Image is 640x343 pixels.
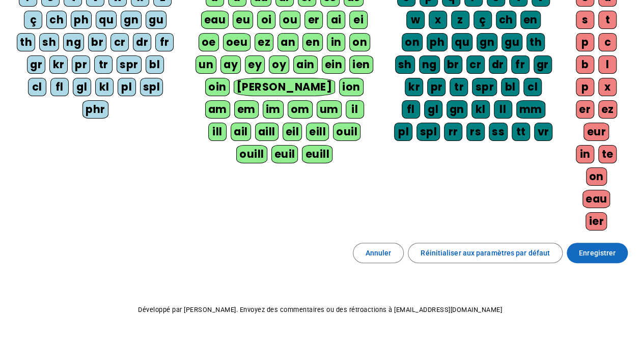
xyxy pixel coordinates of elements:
[293,55,318,74] div: ain
[63,33,84,51] div: ng
[427,33,448,51] div: ph
[140,78,163,96] div: spl
[49,55,68,74] div: kr
[534,55,552,74] div: gr
[271,145,298,163] div: euil
[269,55,289,74] div: oy
[512,123,530,141] div: tt
[429,11,447,29] div: x
[444,123,462,141] div: rr
[24,11,42,29] div: ç
[494,100,512,119] div: ll
[520,11,541,29] div: en
[304,11,323,29] div: er
[582,190,610,208] div: eau
[288,100,313,119] div: om
[502,33,522,51] div: gu
[306,123,329,141] div: eill
[245,55,265,74] div: ey
[205,78,230,96] div: oin
[353,243,404,263] button: Annuler
[349,33,370,51] div: on
[71,11,92,29] div: ph
[255,123,279,141] div: aill
[472,78,497,96] div: spr
[598,78,617,96] div: x
[46,11,67,29] div: ch
[205,100,230,119] div: am
[349,55,373,74] div: ien
[402,100,420,119] div: fl
[598,11,617,29] div: t
[598,33,617,51] div: c
[231,123,251,141] div: ail
[583,123,609,141] div: eur
[349,11,368,29] div: ei
[118,78,136,96] div: pl
[73,78,91,96] div: gl
[501,78,519,96] div: bl
[339,78,364,96] div: ion
[567,243,628,263] button: Enregistrer
[327,33,345,51] div: in
[419,55,440,74] div: ng
[39,33,59,51] div: sh
[88,33,106,51] div: br
[110,33,129,51] div: cr
[146,11,166,29] div: gu
[586,212,607,231] div: ier
[516,100,545,119] div: mm
[333,123,360,141] div: ouil
[405,78,423,96] div: kr
[283,123,302,141] div: eil
[257,11,275,29] div: oi
[576,100,594,119] div: er
[199,33,219,51] div: oe
[598,100,617,119] div: ez
[201,11,229,29] div: eau
[96,11,117,29] div: qu
[117,55,142,74] div: spr
[155,33,174,51] div: fr
[466,55,485,74] div: cr
[474,11,492,29] div: ç
[94,55,113,74] div: tr
[95,78,114,96] div: kl
[576,11,594,29] div: s
[534,123,552,141] div: vr
[317,100,342,119] div: um
[17,33,35,51] div: th
[302,33,323,51] div: en
[576,78,594,96] div: p
[576,33,594,51] div: p
[280,11,300,29] div: ou
[451,11,469,29] div: z
[277,33,298,51] div: an
[82,100,108,119] div: phr
[402,33,423,51] div: on
[233,11,253,29] div: eu
[447,100,467,119] div: gn
[121,11,142,29] div: gn
[27,55,45,74] div: gr
[322,55,346,74] div: ein
[489,55,507,74] div: dr
[427,78,446,96] div: pr
[526,33,545,51] div: th
[28,78,46,96] div: cl
[327,11,345,29] div: ai
[466,123,485,141] div: rs
[523,78,542,96] div: cl
[395,55,415,74] div: sh
[234,78,335,96] div: [PERSON_NAME]
[236,145,267,163] div: ouill
[452,33,472,51] div: qu
[477,33,497,51] div: gn
[346,100,364,119] div: il
[424,100,442,119] div: gl
[72,55,90,74] div: pr
[146,55,164,74] div: bl
[208,123,227,141] div: ill
[408,243,563,263] button: Réinitialiser aux paramètres par défaut
[263,100,284,119] div: im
